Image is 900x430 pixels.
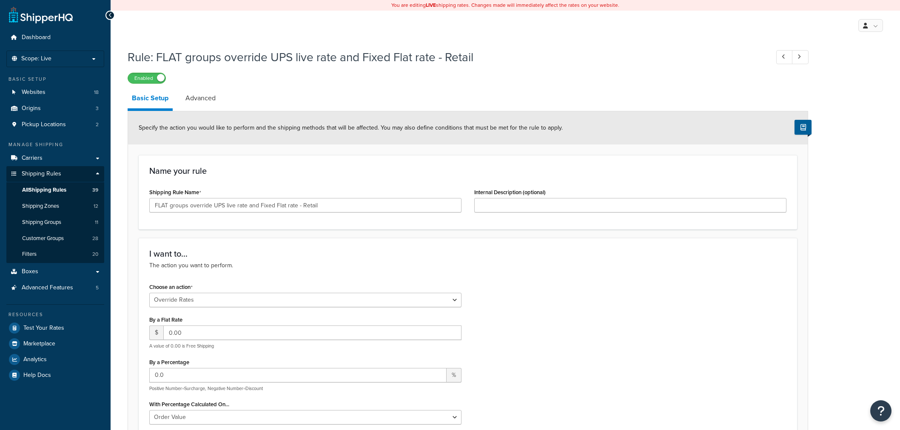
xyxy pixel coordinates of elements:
[6,166,104,263] li: Shipping Rules
[149,249,786,258] h3: I want to...
[139,123,563,132] span: Specify the action you would like to perform and the shipping methods that will be affected. You ...
[6,320,104,336] a: Test Your Rates
[426,1,436,9] b: LIVE
[22,251,37,258] span: Filters
[149,189,201,196] label: Shipping Rule Name
[6,101,104,116] li: Origins
[128,73,165,83] label: Enabled
[22,284,73,291] span: Advanced Features
[21,55,51,62] span: Scope: Live
[128,88,173,111] a: Basic Setup
[6,141,104,148] div: Manage Shipping
[22,268,38,275] span: Boxes
[149,166,786,175] h3: Name your rule
[6,76,104,83] div: Basic Setup
[474,189,546,195] label: Internal Description (optional)
[6,246,104,262] a: Filters20
[181,88,220,108] a: Advanced
[23,340,55,348] span: Marketplace
[6,215,104,230] li: Shipping Groups
[22,105,41,112] span: Origins
[6,117,104,133] li: Pickup Locations
[22,219,61,226] span: Shipping Groups
[149,317,182,323] label: By a Flat Rate
[22,203,59,210] span: Shipping Zones
[22,89,46,96] span: Websites
[22,121,66,128] span: Pickup Locations
[149,284,193,291] label: Choose an action
[94,203,98,210] span: 12
[22,34,51,41] span: Dashboard
[92,251,98,258] span: 20
[6,117,104,133] a: Pickup Locations2
[6,352,104,367] a: Analytics
[96,121,99,128] span: 2
[22,187,66,194] span: All Shipping Rules
[6,231,104,246] a: Customer Groups28
[23,372,51,379] span: Help Docs
[6,166,104,182] a: Shipping Rules
[6,280,104,296] a: Advanced Features5
[92,187,98,194] span: 39
[92,235,98,242] span: 28
[22,170,61,178] span: Shipping Rules
[6,198,104,214] a: Shipping Zones12
[149,401,229,407] label: With Percentage Calculated On...
[6,280,104,296] li: Advanced Features
[6,101,104,116] a: Origins3
[447,368,461,382] span: %
[96,105,99,112] span: 3
[149,343,461,349] p: A value of 0.00 is Free Shipping
[23,325,64,332] span: Test Your Rates
[22,155,43,162] span: Carriers
[128,49,760,65] h1: Rule: FLAT groups override UPS live rate and Fixed Flat rate - Retail
[6,231,104,246] li: Customer Groups
[6,311,104,318] div: Resources
[6,182,104,198] a: AllShipping Rules39
[149,385,461,392] p: Positive Number=Surcharge, Negative Number=Discount
[776,50,793,64] a: Previous Record
[6,336,104,351] a: Marketplace
[6,246,104,262] li: Filters
[6,30,104,45] a: Dashboard
[23,356,47,363] span: Analytics
[6,368,104,383] a: Help Docs
[94,89,99,96] span: 18
[795,120,812,135] button: Show Help Docs
[95,219,98,226] span: 11
[22,235,64,242] span: Customer Groups
[6,264,104,280] a: Boxes
[149,261,786,270] p: The action you want to perform.
[6,85,104,100] li: Websites
[6,150,104,166] a: Carriers
[6,85,104,100] a: Websites18
[149,359,189,365] label: By a Percentage
[870,400,891,422] button: Open Resource Center
[6,215,104,230] a: Shipping Groups11
[6,198,104,214] li: Shipping Zones
[792,50,809,64] a: Next Record
[96,284,99,291] span: 5
[149,325,163,340] span: $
